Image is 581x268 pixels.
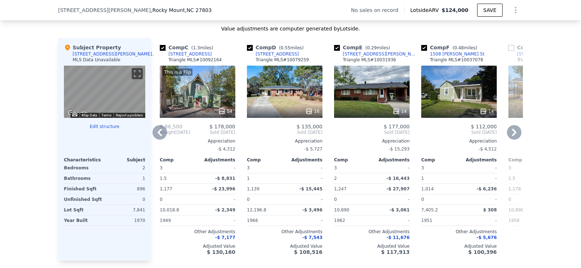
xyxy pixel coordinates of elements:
span: -$ 15,445 [299,186,322,191]
span: 0.55 [281,45,290,50]
span: , NC 27803 [185,7,212,13]
button: Map Data [82,113,97,118]
div: Comp G [508,44,568,51]
div: - [199,215,235,226]
a: [STREET_ADDRESS] [508,51,560,57]
div: Appreciation [421,138,497,144]
span: $ 178,000 [210,124,235,129]
div: Triangle MLS # 10092164 [168,57,222,63]
div: Value adjustments are computer generated by Lotside . [58,25,523,32]
button: Edit structure [64,124,145,129]
div: Comp [334,157,372,163]
span: -$ 11,676 [386,235,410,240]
div: [STREET_ADDRESS][PERSON_NAME] [343,51,418,57]
span: 1,247 [334,186,346,191]
div: - [373,215,410,226]
span: ( miles) [276,45,306,50]
div: This is a Flip [163,69,192,76]
div: [STREET_ADDRESS][PERSON_NAME] [73,51,152,57]
div: Adjustments [198,157,235,163]
div: 1951 [421,215,458,226]
div: - [286,163,322,173]
div: Adjustments [285,157,322,163]
div: - [286,173,322,184]
div: - [460,163,497,173]
div: 1958 [508,215,545,226]
span: 1,014 [421,186,434,191]
span: $ 308 [483,207,497,213]
span: 10,018.8 [160,207,179,213]
div: 54 [218,108,232,115]
a: [STREET_ADDRESS][PERSON_NAME] [334,51,418,57]
span: 0.48 [454,45,464,50]
div: Adjusted Value [247,243,322,249]
div: 1508 [PERSON_NAME] St [430,51,484,57]
span: , Rocky Mount [151,7,212,14]
div: 7,841 [106,205,145,215]
div: 14 [393,108,407,115]
span: 0 [421,197,424,202]
span: Sold [DATE] [247,129,322,135]
span: 3 [508,165,511,170]
span: [STREET_ADDRESS][PERSON_NAME] [58,7,151,14]
button: Keyboard shortcuts [72,113,77,116]
div: - [199,194,235,205]
div: Adjusted Value [421,243,497,249]
div: Street View [64,66,145,118]
div: 16 [305,108,320,115]
span: ( miles) [188,45,216,50]
div: 1962 [334,215,370,226]
span: $ 130,160 [207,249,235,255]
button: Show Options [508,3,523,17]
span: 0 [160,197,163,202]
img: Google [66,108,90,118]
div: MLS Data Unavailable [73,57,121,63]
div: Lot Sqft [64,205,103,215]
span: $124,000 [442,7,468,13]
span: -$ 23,996 [212,186,235,191]
div: 0 [106,194,145,205]
span: 3 [247,165,250,170]
div: Adjusted Value [160,243,235,249]
div: Characteristics [64,157,105,163]
span: 3 [421,165,424,170]
div: 2 [334,173,370,184]
span: $ 108,516 [294,249,322,255]
div: - [373,194,410,205]
div: Comp D [247,44,306,51]
span: -$ 3,061 [390,207,410,213]
div: [DATE] [160,129,190,135]
div: Appreciation [160,138,235,144]
div: Other Adjustments [247,229,322,235]
div: Adjusted Value [334,243,410,249]
span: 1,177 [160,186,172,191]
div: - [373,163,410,173]
span: -$ 7,543 [302,235,322,240]
div: 896 [106,184,145,194]
div: Subject Property [64,44,121,51]
div: [STREET_ADDRESS] [256,51,299,57]
span: 3 [160,165,163,170]
div: Comp [421,157,459,163]
div: - [460,194,497,205]
div: Year Built [64,215,103,226]
span: -$ 27,907 [386,186,410,191]
span: 0 [247,197,250,202]
div: Adjustments [372,157,410,163]
span: $ 86,500 [160,124,182,129]
div: Comp [247,157,285,163]
span: -$ 3,496 [302,207,322,213]
span: Bought [160,129,175,135]
span: 1,139 [247,186,259,191]
span: -$ 4,512 [479,147,497,152]
span: -$ 2,349 [215,207,235,213]
div: Other Adjustments [160,229,235,235]
span: -$ 7,177 [215,235,235,240]
div: [STREET_ADDRESS] [168,51,212,57]
a: 1508 [PERSON_NAME] St [421,51,484,57]
a: Open this area in Google Maps (opens a new window) [66,108,90,118]
span: $ 112,000 [471,124,497,129]
div: Unfinished Sqft [64,194,103,205]
span: 1.3 [193,45,200,50]
span: 7,405.2 [421,207,438,213]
